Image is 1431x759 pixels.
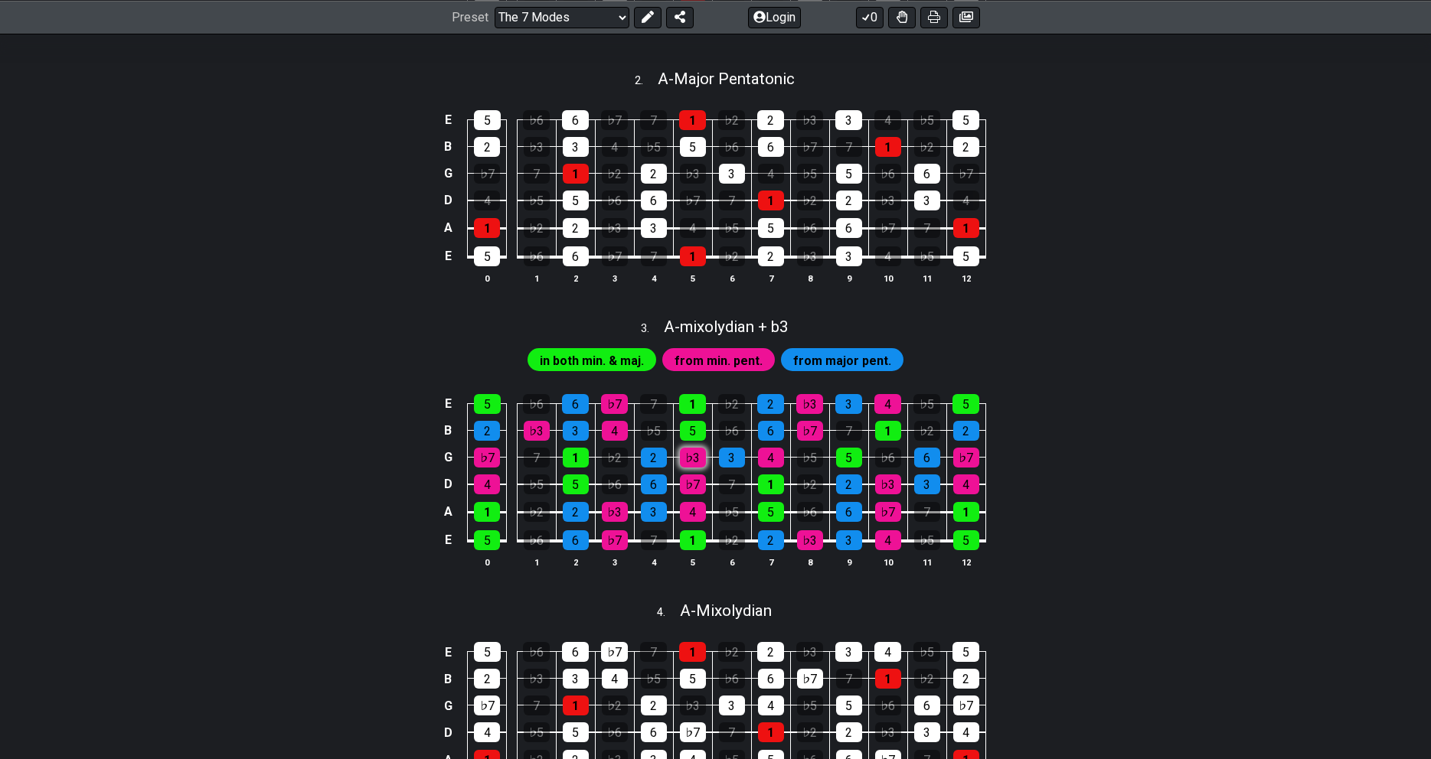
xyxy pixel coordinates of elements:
[679,110,706,130] div: 1
[523,110,550,130] div: ♭6
[953,421,979,441] div: 2
[602,502,628,522] div: ♭3
[680,164,706,184] div: ♭3
[797,474,823,494] div: ♭2
[439,107,457,134] td: E
[439,719,457,747] td: D
[914,695,940,715] div: 6
[914,502,940,522] div: 7
[829,554,868,570] th: 9
[634,6,662,28] button: Edit Preset
[563,137,589,157] div: 3
[641,246,667,266] div: 7
[602,669,628,689] div: 4
[562,394,589,414] div: 6
[474,218,500,238] div: 1
[439,639,457,666] td: E
[680,530,706,550] div: 1
[524,421,550,441] div: ♭3
[953,530,979,550] div: 5
[563,722,589,742] div: 5
[758,502,784,522] div: 5
[474,421,500,441] div: 2
[524,695,550,715] div: 7
[474,474,500,494] div: 4
[524,530,550,550] div: ♭6
[679,642,706,662] div: 1
[474,191,500,210] div: 4
[439,391,457,418] td: E
[836,669,862,689] div: 7
[797,246,823,266] div: ♭3
[563,502,589,522] div: 2
[719,164,745,184] div: 3
[719,474,745,494] div: 7
[907,270,946,286] th: 11
[439,444,457,471] td: G
[719,448,745,467] div: 3
[562,642,589,662] div: 6
[874,110,901,130] div: 4
[836,474,862,494] div: 2
[875,246,901,266] div: 4
[836,218,862,238] div: 6
[601,394,628,414] div: ♭7
[680,669,706,689] div: 5
[797,218,823,238] div: ♭6
[719,502,745,522] div: ♭5
[757,110,784,130] div: 2
[474,502,500,522] div: 1
[680,448,706,467] div: ♭3
[797,421,823,441] div: ♭7
[914,246,940,266] div: ♭5
[641,191,667,210] div: 6
[540,350,644,372] span: First enable full edit mode to edit
[680,502,706,522] div: 4
[563,695,589,715] div: 1
[602,421,628,441] div: 4
[868,554,907,570] th: 10
[474,722,500,742] div: 4
[634,270,673,286] th: 4
[797,164,823,184] div: ♭5
[836,722,862,742] div: 2
[718,394,745,414] div: ♭2
[439,133,457,160] td: B
[797,191,823,210] div: ♭2
[836,191,862,210] div: 2
[719,421,745,441] div: ♭6
[524,474,550,494] div: ♭5
[563,191,589,210] div: 5
[796,394,823,414] div: ♭3
[640,642,667,662] div: 7
[914,421,940,441] div: ♭2
[474,246,500,266] div: 5
[439,187,457,214] td: D
[836,164,862,184] div: 5
[748,6,801,28] button: Login
[914,164,940,184] div: 6
[751,554,790,570] th: 7
[524,722,550,742] div: ♭5
[718,110,745,130] div: ♭2
[640,394,667,414] div: 7
[758,164,784,184] div: 4
[953,191,979,210] div: 4
[474,164,500,184] div: ♭7
[641,218,667,238] div: 3
[758,246,784,266] div: 2
[563,421,589,441] div: 3
[797,502,823,522] div: ♭6
[666,6,694,28] button: Share Preset
[888,6,916,28] button: Toggle Dexterity for all fretkits
[907,554,946,570] th: 11
[641,722,667,742] div: 6
[657,604,680,621] span: 4 .
[758,191,784,210] div: 1
[758,695,784,715] div: 4
[836,421,862,441] div: 7
[946,554,985,570] th: 12
[875,421,901,441] div: 1
[875,695,901,715] div: ♭6
[914,137,940,157] div: ♭2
